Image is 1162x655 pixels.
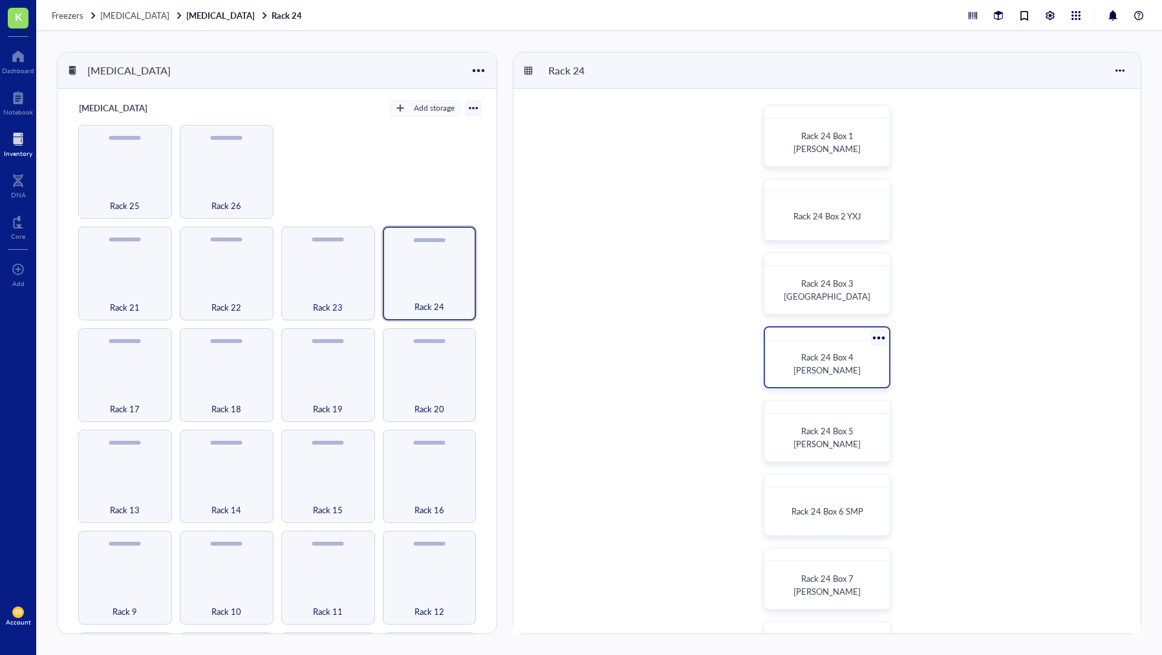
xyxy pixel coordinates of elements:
[211,605,241,619] span: Rack 10
[313,605,343,619] span: Rack 11
[100,10,184,21] a: [MEDICAL_DATA]
[414,102,455,114] div: Add storage
[791,505,863,517] span: Rack 24 Box 6 SMP
[4,129,32,157] a: Inventory
[211,199,241,213] span: Rack 26
[793,129,861,155] span: Rack 24 Box 1 [PERSON_NAME]
[3,108,33,116] div: Notebook
[11,191,26,199] div: DNA
[414,300,444,314] span: Rack 24
[793,572,861,597] span: Rack 24 Box 7 [PERSON_NAME]
[11,232,25,240] div: Core
[52,10,98,21] a: Freezers
[110,300,140,315] span: Rack 21
[52,9,83,21] span: Freezers
[73,99,153,117] div: [MEDICAL_DATA]
[110,199,140,213] span: Rack 25
[12,280,25,287] div: Add
[2,46,34,74] a: Dashboard
[390,100,460,116] button: Add storage
[113,605,137,619] span: Rack 9
[211,402,241,416] span: Rack 18
[186,10,305,21] a: [MEDICAL_DATA]Rack 24
[793,210,861,222] span: Rack 24 Box 2 YXJ
[313,503,343,517] span: Rack 15
[81,60,177,82] div: [MEDICAL_DATA]
[6,618,31,626] div: Account
[11,170,26,199] a: DNA
[3,87,33,116] a: Notebook
[313,402,343,416] span: Rack 19
[11,212,25,240] a: Core
[4,150,32,157] div: Inventory
[543,60,620,82] div: Rack 24
[15,8,22,25] span: K
[793,351,861,376] span: Rack 24 Box 4 [PERSON_NAME]
[793,425,861,450] span: Rack 24 Box 5 [PERSON_NAME]
[313,300,343,315] span: Rack 23
[110,402,140,416] span: Rack 17
[100,9,169,21] span: [MEDICAL_DATA]
[15,609,21,616] span: EB
[110,503,140,517] span: Rack 13
[211,300,241,315] span: Rack 22
[414,605,444,619] span: Rack 12
[414,503,444,517] span: Rack 16
[2,67,34,74] div: Dashboard
[211,503,241,517] span: Rack 14
[414,402,444,416] span: Rack 20
[784,277,870,302] span: Rack 24 Box 3 [GEOGRAPHIC_DATA]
